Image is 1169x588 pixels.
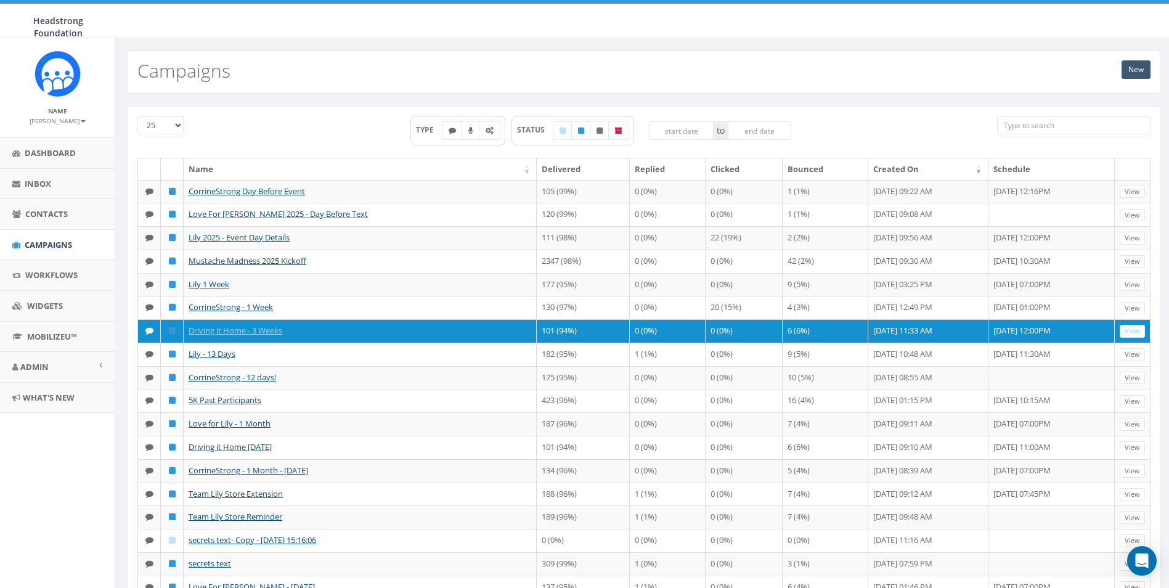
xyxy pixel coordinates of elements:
[169,536,176,544] i: Draft
[189,186,305,197] a: CorrineStrong Day Before Event
[706,158,783,180] th: Clicked
[442,121,463,140] label: Text SMS
[145,513,153,521] i: Text SMS
[988,483,1115,506] td: [DATE] 07:45PM
[169,257,176,265] i: Published
[1120,372,1145,385] a: View
[553,121,572,140] label: Draft
[597,127,603,134] i: Unpublished
[1122,60,1151,79] a: New
[169,467,176,475] i: Published
[449,127,456,134] i: Text SMS
[189,441,272,452] a: Driving it Home [DATE]
[630,203,706,226] td: 0 (0%)
[169,490,176,498] i: Published
[1120,279,1145,292] a: View
[630,319,706,343] td: 0 (0%)
[25,178,51,189] span: Inbox
[706,250,783,273] td: 0 (0%)
[537,483,630,506] td: 188 (96%)
[1120,534,1145,547] a: View
[783,529,869,552] td: 0 (0%)
[706,412,783,436] td: 0 (0%)
[169,420,176,428] i: Published
[1120,255,1145,268] a: View
[868,412,988,436] td: [DATE] 09:11 AM
[145,374,153,382] i: Text SMS
[630,296,706,319] td: 0 (0%)
[1120,512,1145,525] a: View
[537,505,630,529] td: 189 (96%)
[706,529,783,552] td: 0 (0%)
[868,505,988,529] td: [DATE] 09:48 AM
[468,127,473,134] i: Ringless Voice Mail
[706,505,783,529] td: 0 (0%)
[1120,302,1145,315] a: View
[783,226,869,250] td: 2 (2%)
[783,436,869,459] td: 6 (6%)
[560,127,566,134] i: Draft
[25,239,72,250] span: Campaigns
[537,273,630,296] td: 177 (95%)
[189,394,261,406] a: 5K Past Participants
[1120,348,1145,361] a: View
[486,127,494,134] i: Automated Message
[630,250,706,273] td: 0 (0%)
[145,560,153,568] i: Text SMS
[537,412,630,436] td: 187 (96%)
[783,158,869,180] th: Bounced
[1120,488,1145,501] a: View
[537,343,630,366] td: 182 (95%)
[189,511,282,522] a: Team Lily Store Reminder
[868,529,988,552] td: [DATE] 11:16 AM
[868,273,988,296] td: [DATE] 03:25 PM
[145,280,153,288] i: Text SMS
[145,303,153,311] i: Text SMS
[537,158,630,180] th: Delivered
[783,203,869,226] td: 1 (1%)
[189,534,316,545] a: secrets text- Copy - [DATE] 15:16:06
[416,125,442,135] span: TYPE
[706,180,783,203] td: 0 (0%)
[868,389,988,412] td: [DATE] 01:15 PM
[630,483,706,506] td: 1 (1%)
[868,459,988,483] td: [DATE] 08:39 AM
[189,279,229,290] a: Lily 1 Week
[33,15,83,39] span: Headstrong Foundation
[988,459,1115,483] td: [DATE] 07:00PM
[145,210,153,218] i: Text SMS
[1120,441,1145,454] a: View
[537,250,630,273] td: 2347 (98%)
[650,121,714,140] input: start date
[706,273,783,296] td: 0 (0%)
[537,203,630,226] td: 120 (99%)
[462,121,480,140] label: Ringless Voice Mail
[783,296,869,319] td: 4 (3%)
[630,273,706,296] td: 0 (0%)
[630,366,706,390] td: 0 (0%)
[48,107,67,115] small: Name
[537,389,630,412] td: 423 (96%)
[988,412,1115,436] td: [DATE] 07:00PM
[189,255,306,266] a: Mustache Madness 2025 Kickoff
[145,327,153,335] i: Text SMS
[783,319,869,343] td: 6 (6%)
[783,366,869,390] td: 10 (5%)
[706,343,783,366] td: 0 (0%)
[630,436,706,459] td: 0 (0%)
[1120,232,1145,245] a: View
[145,234,153,242] i: Text SMS
[706,296,783,319] td: 20 (15%)
[537,459,630,483] td: 134 (96%)
[169,513,176,521] i: Published
[1127,546,1157,576] div: Open Intercom Messenger
[868,483,988,506] td: [DATE] 09:12 AM
[25,147,76,158] span: Dashboard
[25,208,68,219] span: Contacts
[783,505,869,529] td: 7 (4%)
[189,372,276,383] a: CorrineStrong - 12 days!
[169,280,176,288] i: Published
[145,467,153,475] i: Text SMS
[608,121,629,140] label: Archived
[630,505,706,529] td: 1 (1%)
